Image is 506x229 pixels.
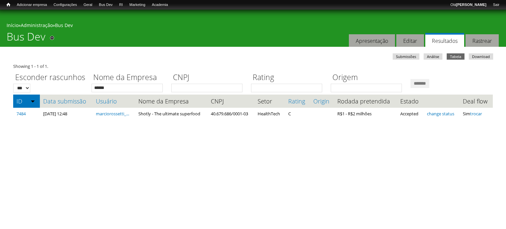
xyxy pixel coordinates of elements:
h1: Bus Dev [7,30,45,47]
a: Olá[PERSON_NAME] [447,2,490,8]
a: Configurações [50,2,80,8]
th: CNPJ [208,95,254,108]
a: Resultados [425,33,464,47]
a: Análise [424,53,442,60]
a: Adicionar empresa [14,2,50,8]
a: Geral [80,2,96,8]
img: ordem crescente [31,99,35,103]
td: Accepted [397,108,424,120]
a: ID [16,98,37,104]
a: Usuário [96,98,132,104]
div: » » [7,22,499,30]
td: Sim [460,108,493,120]
a: Bus Dev [96,2,116,8]
a: Download [469,53,493,60]
a: Rating [288,98,306,104]
a: Editar [396,34,424,47]
a: Data submissão [43,98,89,104]
a: Início [3,2,14,8]
a: Bus Dev [55,22,73,28]
td: C [285,108,310,120]
a: Apresentação [349,34,395,47]
a: 7484 [16,111,26,117]
td: R$1 - R$2 milhões [334,108,397,120]
td: [DATE] 12:48 [40,108,93,120]
label: Rating [251,72,326,84]
span: Início [7,2,10,7]
label: Esconder rascunhos [13,72,87,84]
strong: [PERSON_NAME] [456,3,486,7]
a: Administração [21,22,53,28]
a: Academia [149,2,171,8]
a: trocar [470,111,482,117]
th: Rodada pretendida [334,95,397,108]
td: HealthTech [254,108,285,120]
a: Tabela [447,53,464,60]
div: Showing 1 - 1 of 1. [13,63,493,70]
label: Nome da Empresa [92,72,167,84]
a: Sair [490,2,503,8]
td: 40.679.686/0001-03 [208,108,254,120]
a: Início [7,22,18,28]
th: Setor [254,95,285,108]
td: Shotly - The ultimate superfood [135,108,208,120]
label: Origem [331,72,406,84]
a: change status [427,111,454,117]
a: marciorossetti_... [96,111,129,117]
label: CNPJ [171,72,247,84]
th: Estado [397,95,424,108]
a: Marketing [126,2,149,8]
th: Deal flow [460,95,493,108]
a: RI [116,2,126,8]
th: Nome da Empresa [135,95,208,108]
a: Rastrear [465,34,499,47]
a: Submissões [393,53,419,60]
a: Origin [313,98,331,104]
